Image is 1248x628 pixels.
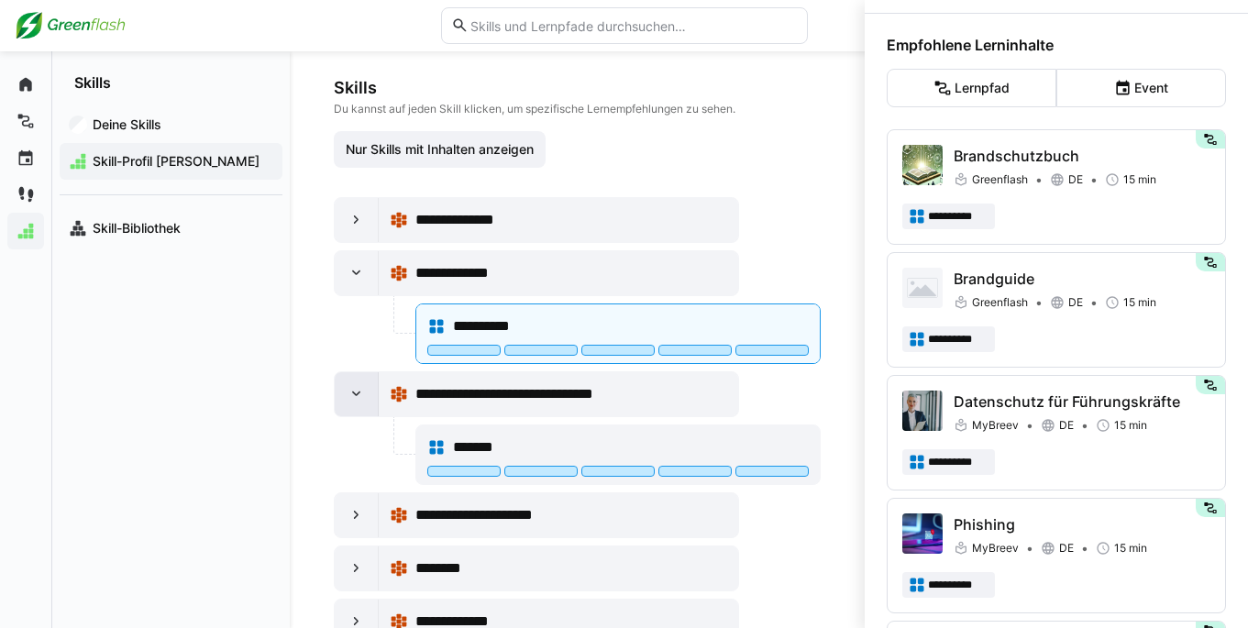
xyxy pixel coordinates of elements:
img: Datenschutz für Führungskräfte [902,391,943,431]
span: 15 min [1123,295,1156,310]
h4: Empfohlene Lerninhalte [887,36,1226,54]
span: 15 min [1114,541,1147,556]
p: Du kannst auf jeden Skill klicken, um spezifische Lernempfehlungen zu sehen. [334,102,821,116]
span: Greenflash [972,295,1028,310]
span: MyBreev [972,541,1019,556]
eds-button-option: Lernpfad [887,69,1056,107]
button: Nur Skills mit Inhalten anzeigen [334,131,546,168]
span: Greenflash [972,172,1028,187]
input: Skills und Lernpfade durchsuchen… [469,17,797,34]
p: Phishing [954,513,1210,535]
span: Nur Skills mit Inhalten anzeigen [343,140,536,159]
span: Skill-Profil [PERSON_NAME] [90,152,273,171]
img: Phishing [902,513,943,554]
span: DE [1059,541,1074,556]
img: Brandschutzbuch [902,145,943,185]
p: Brandguide [954,268,1210,290]
span: MyBreev [972,418,1019,433]
eds-button-option: Event [1056,69,1226,107]
p: Datenschutz für Führungskräfte [954,391,1210,413]
span: DE [1059,418,1074,433]
span: DE [1068,295,1083,310]
span: DE [1068,172,1083,187]
h3: Skills [334,78,821,98]
img: Brandguide [902,268,943,308]
span: 15 min [1114,418,1147,433]
span: 15 min [1123,172,1156,187]
p: Brandschutzbuch [954,145,1210,167]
